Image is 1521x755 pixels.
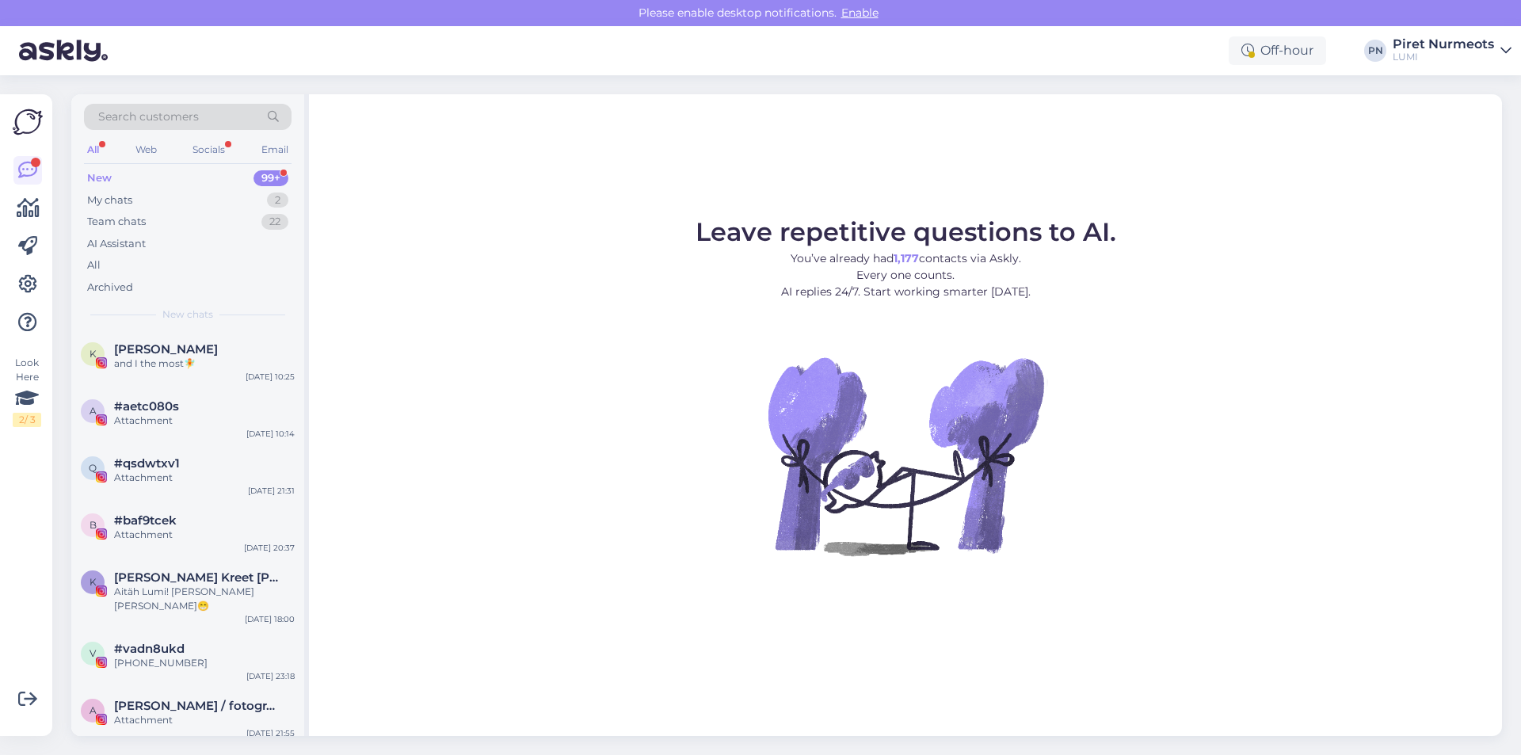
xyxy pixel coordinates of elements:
[245,613,295,625] div: [DATE] 18:00
[763,313,1048,598] img: No Chat active
[261,214,288,230] div: 22
[90,405,97,417] span: a
[90,519,97,531] span: b
[87,170,112,186] div: New
[114,399,179,414] span: #aetc080s
[696,250,1116,300] p: You’ve already had contacts via Askly. Every one counts. AI replies 24/7. Start working smarter [...
[114,713,295,727] div: Attachment
[87,193,132,208] div: My chats
[244,542,295,554] div: [DATE] 20:37
[246,727,295,739] div: [DATE] 21:55
[87,214,146,230] div: Team chats
[114,528,295,542] div: Attachment
[253,170,288,186] div: 99+
[696,216,1116,247] span: Leave repetitive questions to AI.
[1229,36,1326,65] div: Off-hour
[13,356,41,427] div: Look Here
[90,647,96,659] span: v
[114,656,295,670] div: [PHONE_NUMBER]
[894,251,919,265] b: 1,177
[114,513,177,528] span: #baf9tcek
[132,139,160,160] div: Web
[1364,40,1386,62] div: PN
[114,699,279,713] span: Anastasia / fotograaf
[90,348,97,360] span: K
[13,107,43,137] img: Askly Logo
[246,371,295,383] div: [DATE] 10:25
[246,428,295,440] div: [DATE] 10:14
[114,456,180,471] span: #qsdwtxv1
[162,307,213,322] span: New chats
[87,280,133,296] div: Archived
[87,236,146,252] div: AI Assistant
[114,342,218,357] span: Kristýna Hlaváčová
[114,414,295,428] div: Attachment
[90,576,97,588] span: K
[114,570,279,585] span: Ketter Kreet Maihe Kattai
[84,139,102,160] div: All
[837,6,883,20] span: Enable
[90,704,97,716] span: A
[114,642,185,656] span: #vadn8ukd
[87,257,101,273] div: All
[1393,51,1494,63] div: LUMI
[246,670,295,682] div: [DATE] 23:18
[13,413,41,427] div: 2 / 3
[98,109,199,125] span: Search customers
[267,193,288,208] div: 2
[258,139,292,160] div: Email
[114,585,295,613] div: Aitäh Lumi! [PERSON_NAME] [PERSON_NAME]😁
[189,139,228,160] div: Socials
[114,471,295,485] div: Attachment
[1393,38,1494,51] div: Piret Nurmeots
[1393,38,1511,63] a: Piret NurmeotsLUMI
[89,462,97,474] span: q
[114,357,295,371] div: and I the most🧚
[248,485,295,497] div: [DATE] 21:31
